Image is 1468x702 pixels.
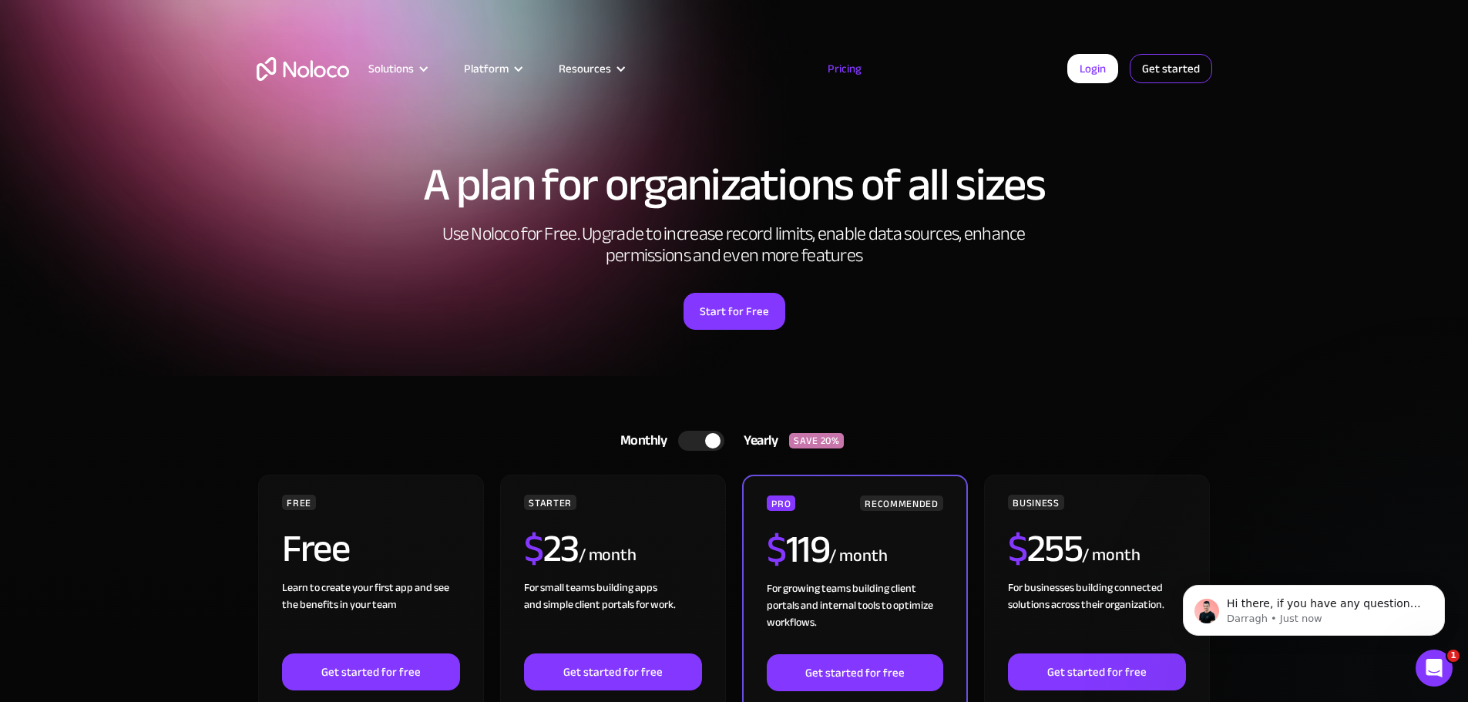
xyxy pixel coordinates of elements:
[464,59,509,79] div: Platform
[368,59,414,79] div: Solutions
[1067,54,1118,83] a: Login
[524,529,579,568] h2: 23
[767,513,786,586] span: $
[601,429,679,452] div: Monthly
[257,162,1212,208] h1: A plan for organizations of all sizes
[724,429,789,452] div: Yearly
[767,654,942,691] a: Get started for free
[282,653,459,690] a: Get started for free
[1082,543,1140,568] div: / month
[1160,553,1468,660] iframe: Intercom notifications message
[767,580,942,654] div: For growing teams building client portals and internal tools to optimize workflows.
[808,59,881,79] a: Pricing
[282,529,349,568] h2: Free
[767,530,829,569] h2: 119
[445,59,539,79] div: Platform
[1416,650,1453,687] iframe: Intercom live chat
[789,433,844,448] div: SAVE 20%
[860,495,942,511] div: RECOMMENDED
[282,495,316,510] div: FREE
[257,57,349,81] a: home
[524,653,701,690] a: Get started for free
[1008,653,1185,690] a: Get started for free
[829,544,887,569] div: / month
[579,543,637,568] div: / month
[767,495,795,511] div: PRO
[1008,495,1063,510] div: BUSINESS
[524,495,576,510] div: STARTER
[524,579,701,653] div: For small teams building apps and simple client portals for work. ‍
[1008,529,1082,568] h2: 255
[1008,579,1185,653] div: For businesses building connected solutions across their organization. ‍
[539,59,642,79] div: Resources
[1008,512,1027,585] span: $
[349,59,445,79] div: Solutions
[1447,650,1460,662] span: 1
[524,512,543,585] span: $
[282,579,459,653] div: Learn to create your first app and see the benefits in your team ‍
[426,223,1043,267] h2: Use Noloco for Free. Upgrade to increase record limits, enable data sources, enhance permissions ...
[1130,54,1212,83] a: Get started
[684,293,785,330] a: Start for Free
[559,59,611,79] div: Resources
